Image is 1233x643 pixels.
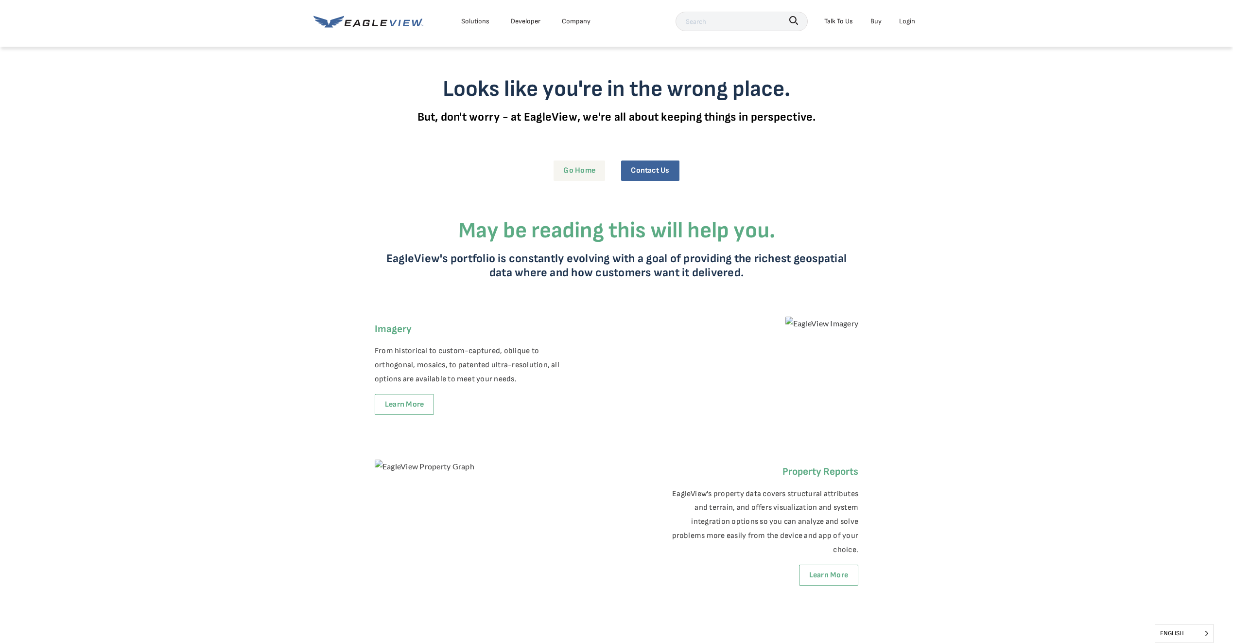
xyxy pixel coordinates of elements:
[461,15,489,27] div: Solutions
[899,15,915,27] div: Login
[375,460,474,474] img: EagleView Property Graph
[383,217,850,244] h3: May be reading this will help you.
[870,15,882,27] a: Buy
[375,344,563,386] p: From historical to custom-captured, oblique to orthogonal, mosaics, to patented ultra-resolution,...
[357,110,877,124] p: But, don't worry - at EagleView, we're all about keeping things in perspective.
[670,464,858,480] h6: Property Reports
[785,317,858,331] img: EagleView Imagery
[676,12,808,31] input: Search
[670,487,858,557] p: EagleView's property data covers structural attributes and terrain, and offers visualization and ...
[383,251,850,280] p: EagleView's portfolio is constantly evolving with a goal of providing the richest geospatial data...
[357,76,877,103] h3: Looks like you're in the wrong place.
[1155,624,1214,643] aside: Language selected: English
[375,321,563,338] h6: Imagery
[554,161,605,180] a: Go Home
[621,161,679,180] a: Contact Us
[824,15,853,27] div: Talk To Us
[375,394,434,415] a: Learn more
[511,15,540,27] a: Developer
[799,565,858,586] a: Learn more
[1155,625,1213,643] span: English
[562,15,590,27] div: Company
